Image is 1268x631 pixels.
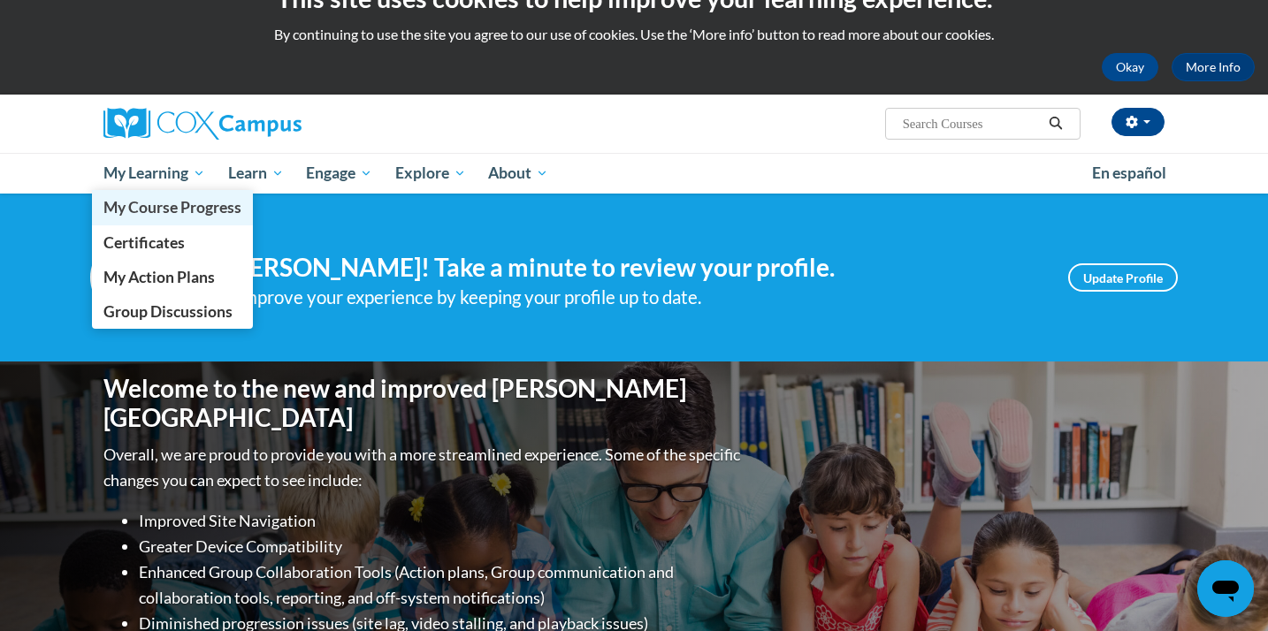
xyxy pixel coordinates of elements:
[92,153,217,194] a: My Learning
[477,153,561,194] a: About
[1092,163,1166,182] span: En español
[217,153,295,194] a: Learn
[139,508,745,534] li: Improved Site Navigation
[103,268,215,286] span: My Action Plans
[103,374,745,433] h1: Welcome to the new and improved [PERSON_NAME][GEOGRAPHIC_DATA]
[1043,113,1069,134] button: Search
[92,190,253,224] a: My Course Progress
[103,108,439,140] a: Cox Campus
[1068,263,1178,292] a: Update Profile
[103,233,185,252] span: Certificates
[488,163,548,184] span: About
[13,25,1255,44] p: By continuing to use the site you agree to our use of cookies. Use the ‘More info’ button to read...
[139,534,745,559] li: Greater Device Compatibility
[92,260,253,294] a: My Action Plans
[901,113,1043,134] input: Search Courses
[1102,53,1158,81] button: Okay
[196,283,1042,312] div: Help improve your experience by keeping your profile up to date.
[1111,108,1165,136] button: Account Settings
[90,238,170,317] img: Profile Image
[395,163,466,184] span: Explore
[103,198,241,217] span: My Course Progress
[196,253,1042,283] h4: Hi [PERSON_NAME]! Take a minute to review your profile.
[294,153,384,194] a: Engage
[306,163,372,184] span: Engage
[139,559,745,611] li: Enhanced Group Collaboration Tools (Action plans, Group communication and collaboration tools, re...
[103,442,745,493] p: Overall, we are proud to provide you with a more streamlined experience. Some of the specific cha...
[77,153,1191,194] div: Main menu
[92,225,253,260] a: Certificates
[384,153,477,194] a: Explore
[92,294,253,329] a: Group Discussions
[1081,155,1178,192] a: En español
[103,302,233,321] span: Group Discussions
[1197,560,1254,617] iframe: Button to launch messaging window
[1172,53,1255,81] a: More Info
[103,108,302,140] img: Cox Campus
[228,163,284,184] span: Learn
[103,163,205,184] span: My Learning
